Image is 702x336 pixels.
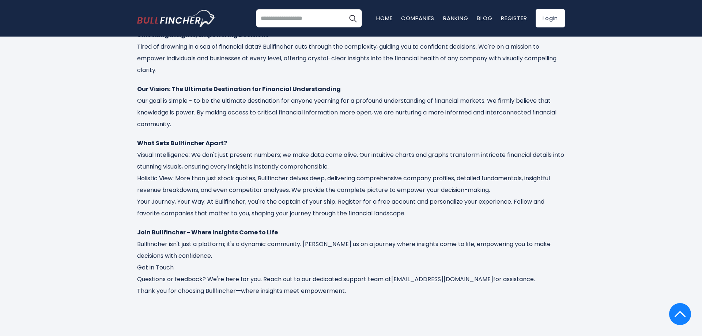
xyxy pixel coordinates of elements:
a: Login [536,9,565,27]
a: Home [376,14,392,22]
a: Companies [401,14,434,22]
img: bullfincher logo [137,10,216,27]
p: Visual Intelligence: We don't just present numbers; we make data come alive. Our intuitive charts... [137,137,565,219]
p: Bullfincher isn't just a platform; it's a dynamic community. [PERSON_NAME] us on a journey where ... [137,227,565,297]
button: Search [344,9,362,27]
a: Ranking [443,14,468,22]
p: Our goal is simple - to be the ultimate destination for anyone yearning for a profound understand... [137,83,565,130]
strong: What Sets Bullfincher Apart? [137,139,227,147]
a: Register [501,14,527,22]
strong: Join Bullfincher - Where Insights Come to Life [137,228,278,237]
strong: Our Vision: The Ultimate Destination for Financial Understanding [137,85,341,93]
a: Blog [477,14,492,22]
a: Go to homepage [137,10,216,27]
